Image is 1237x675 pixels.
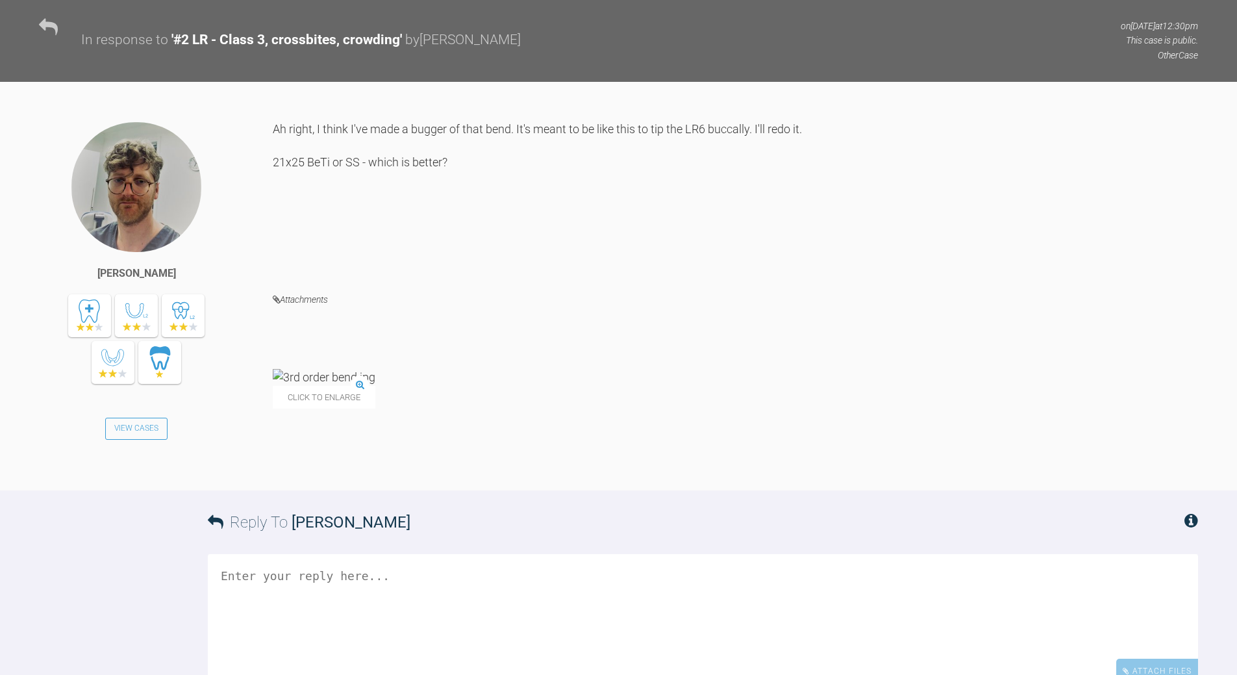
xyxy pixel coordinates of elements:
h4: Attachments [273,292,1198,308]
p: on [DATE] at 12:30pm [1121,19,1198,33]
img: Thomas Friar [70,121,203,253]
div: In response to [81,29,168,51]
span: Click to enlarge [273,386,375,409]
p: Other Case [1121,48,1198,62]
div: Ah right, I think I've made a bugger of that bend. It's meant to be like this to tip the LR6 bucc... [273,121,1198,272]
p: This case is public. [1121,33,1198,47]
span: [PERSON_NAME] [292,513,410,531]
h3: Reply To [208,510,410,535]
img: 3rd order bend.jpg [273,369,375,385]
div: [PERSON_NAME] [97,265,176,282]
div: ' #2 LR - Class 3, crossbites, crowding ' [171,29,402,51]
a: View Cases [105,418,168,440]
div: by [PERSON_NAME] [405,29,521,51]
